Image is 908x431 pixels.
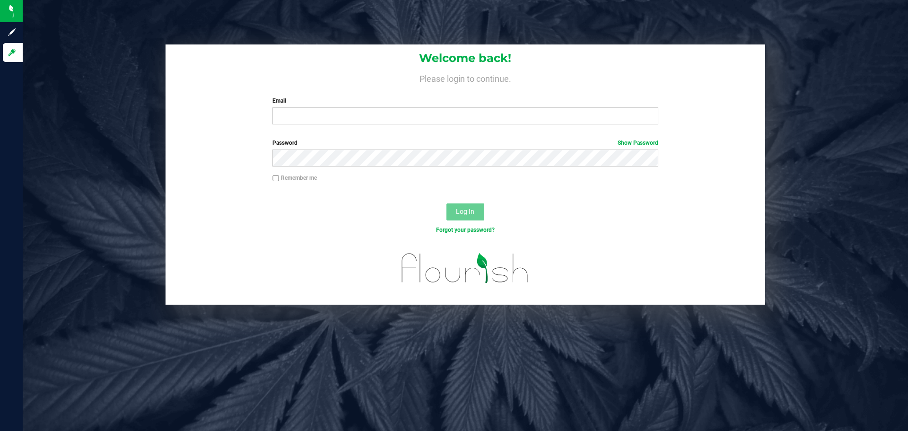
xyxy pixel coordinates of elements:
[272,174,317,182] label: Remember me
[456,208,474,215] span: Log In
[7,48,17,57] inline-svg: Log in
[272,97,658,105] label: Email
[166,52,765,64] h1: Welcome back!
[7,27,17,37] inline-svg: Sign up
[272,175,279,182] input: Remember me
[390,244,540,292] img: flourish_logo.svg
[272,140,297,146] span: Password
[436,227,495,233] a: Forgot your password?
[618,140,658,146] a: Show Password
[446,203,484,220] button: Log In
[166,72,765,83] h4: Please login to continue.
